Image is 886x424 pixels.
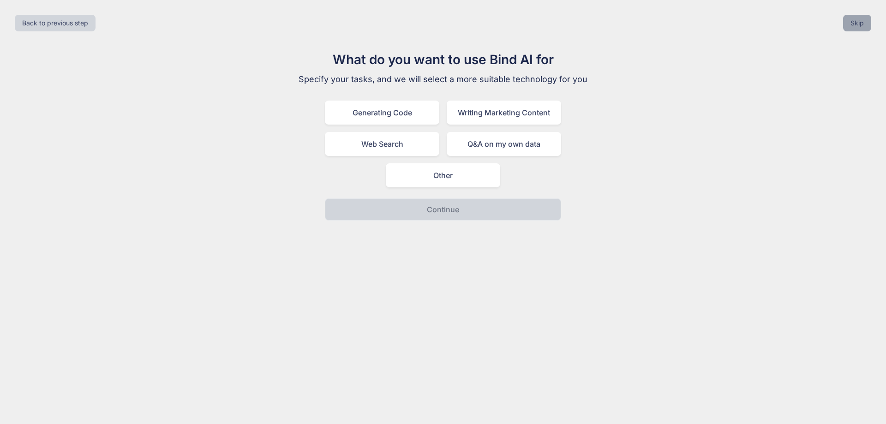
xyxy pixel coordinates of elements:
button: Back to previous step [15,15,96,31]
div: Q&A on my own data [447,132,561,156]
p: Continue [427,204,459,215]
button: Skip [843,15,871,31]
div: Other [386,163,500,187]
div: Writing Marketing Content [447,101,561,125]
div: Generating Code [325,101,439,125]
div: Web Search [325,132,439,156]
p: Specify your tasks, and we will select a more suitable technology for you [288,73,598,86]
h1: What do you want to use Bind AI for [288,50,598,69]
button: Continue [325,198,561,221]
